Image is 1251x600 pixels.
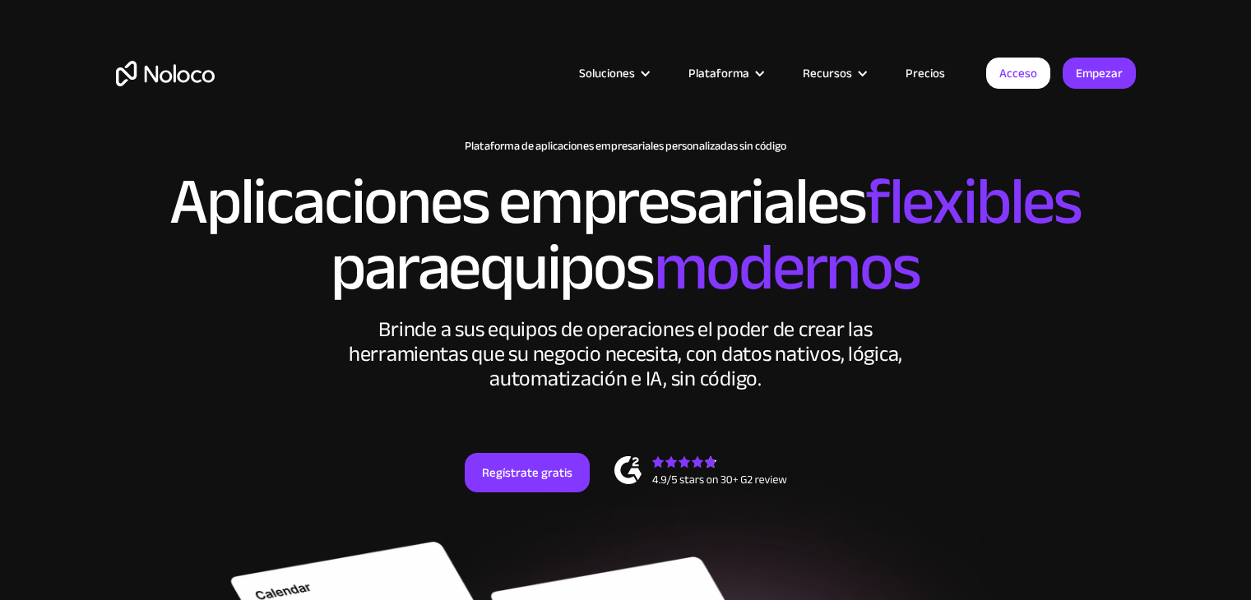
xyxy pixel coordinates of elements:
a: Precios [885,62,966,84]
font: Soluciones [579,62,635,85]
a: Regístrate gratis [465,453,590,492]
font: Recursos [803,62,852,85]
div: Soluciones [558,62,668,84]
font: Acceso [999,62,1037,85]
a: Empezar [1063,58,1136,89]
font: Brinde a sus equipos de operaciones el poder de crear las herramientas que su negocio necesita, c... [349,309,902,399]
font: Plataforma [688,62,749,85]
font: para [331,206,448,329]
a: hogar [116,61,215,86]
a: Acceso [986,58,1050,89]
font: flexibles [866,141,1082,263]
font: Aplicaciones empresariales [169,141,866,263]
font: modernos [654,206,920,329]
font: equipos [448,206,653,329]
font: Precios [906,62,945,85]
div: Recursos [782,62,885,84]
div: Plataforma [668,62,782,84]
font: Empezar [1076,62,1123,85]
font: Regístrate gratis [482,461,572,484]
